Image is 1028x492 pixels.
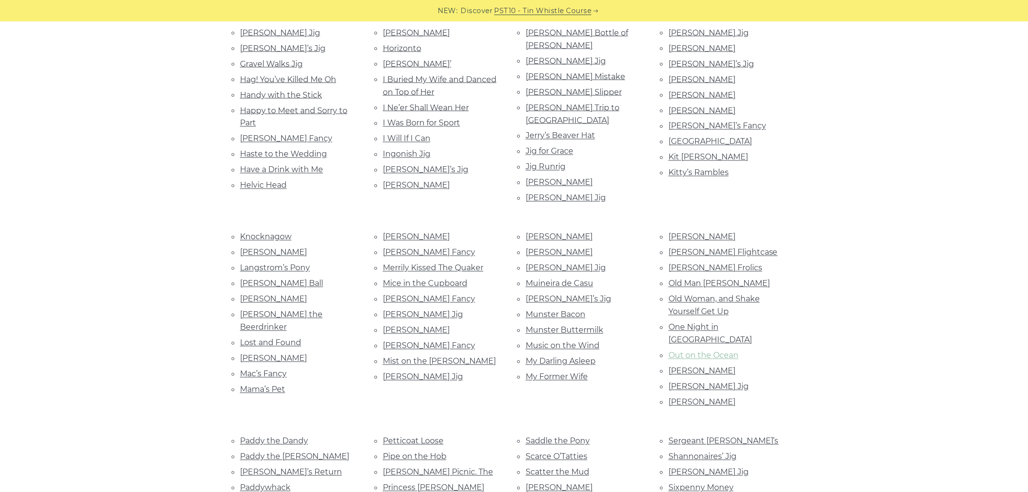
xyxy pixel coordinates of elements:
[383,150,430,159] a: Ingonish Jig
[668,28,749,37] a: [PERSON_NAME] Jig
[526,295,611,304] a: [PERSON_NAME]’s Jig
[668,367,736,376] a: [PERSON_NAME]
[240,354,307,363] a: [PERSON_NAME]
[240,28,320,37] a: [PERSON_NAME] Jig
[240,452,349,461] a: Paddy the [PERSON_NAME]
[383,468,493,477] a: [PERSON_NAME] Picnic. The
[526,147,573,156] a: Jig for Grace
[668,106,736,115] a: [PERSON_NAME]
[383,341,475,351] a: [PERSON_NAME] Fancy
[240,468,342,477] a: [PERSON_NAME]’s Return
[240,232,291,242] a: Knocknagow
[240,369,287,379] a: Mac’s Fancy
[383,310,463,319] a: [PERSON_NAME] Jig
[240,310,323,332] a: [PERSON_NAME] the Beerdrinker
[526,357,596,366] a: My Darling Asleep
[668,232,736,242] a: [PERSON_NAME]
[383,75,497,97] a: I Buried My Wife and Danced on Top of Her
[240,338,301,348] a: Lost and Found
[668,382,749,391] a: [PERSON_NAME] Jig
[668,452,737,461] a: Shannonaires’ Jig
[240,106,347,128] a: Happy to Meet and Sorry to Part
[668,351,738,360] a: Out on the Ocean
[526,193,606,203] a: [PERSON_NAME] Jig
[240,279,323,288] a: [PERSON_NAME] Ball
[668,137,752,146] a: [GEOGRAPHIC_DATA]
[383,452,446,461] a: Pipe on the Hob
[383,357,496,366] a: Mist on the [PERSON_NAME]
[240,165,323,175] a: Have a Drink with Me
[526,131,595,141] a: Jerry’s Beaver Hat
[383,264,483,273] a: Merrily Kissed The Quaker
[383,119,460,128] a: I Was Born for Sport
[526,264,606,273] a: [PERSON_NAME] Jig
[526,248,593,257] a: [PERSON_NAME]
[383,28,450,37] a: [PERSON_NAME]
[383,372,463,382] a: [PERSON_NAME] Jig
[526,372,588,382] a: My Former Wife
[668,468,749,477] a: [PERSON_NAME] Jig
[526,468,589,477] a: Scatter the Mud
[438,5,458,17] span: NEW:
[526,162,565,172] a: Jig Runrig
[668,122,766,131] a: [PERSON_NAME]’s Fancy
[668,59,754,69] a: [PERSON_NAME]’s Jig
[668,264,762,273] a: [PERSON_NAME] Frolics
[526,56,606,66] a: [PERSON_NAME] Jig
[240,295,307,304] a: [PERSON_NAME]
[240,385,285,394] a: Mama’s Pet
[461,5,493,17] span: Discover
[668,323,752,345] a: One Night in [GEOGRAPHIC_DATA]
[668,279,770,288] a: Old Man [PERSON_NAME]
[668,44,736,53] a: [PERSON_NAME]
[526,72,625,81] a: [PERSON_NAME] Mistake
[668,168,729,177] a: Kitty’s Rambles
[383,248,475,257] a: [PERSON_NAME] Fancy
[383,232,450,242] a: [PERSON_NAME]
[240,437,308,446] a: Paddy the Dandy
[383,103,469,112] a: I Ne’er Shall Wean Her
[668,153,748,162] a: Kit [PERSON_NAME]
[240,181,287,190] a: Helvic Head
[668,437,779,446] a: Sergeant [PERSON_NAME]’s
[383,326,450,335] a: [PERSON_NAME]
[526,178,593,187] a: [PERSON_NAME]
[526,437,590,446] a: Saddle the Pony
[240,264,310,273] a: Langstrom’s Pony
[526,232,593,242] a: [PERSON_NAME]
[383,165,468,175] a: [PERSON_NAME]’s Jig
[240,44,326,53] a: [PERSON_NAME]’s Jig
[526,28,628,50] a: [PERSON_NAME] Bottle of [PERSON_NAME]
[526,452,587,461] a: Scarce O’Tatties
[526,103,619,125] a: [PERSON_NAME] Trip to [GEOGRAPHIC_DATA]
[383,437,444,446] a: Petticoat Loose
[668,90,736,100] a: [PERSON_NAME]
[383,59,451,69] a: [PERSON_NAME]’
[526,326,603,335] a: Munster Buttermilk
[240,75,336,84] a: Hag! You’ve Killed Me Oh
[526,88,622,97] a: [PERSON_NAME] Slipper
[526,279,593,288] a: Muineira de Casu
[495,5,592,17] a: PST10 - Tin Whistle Course
[526,341,600,351] a: Music on the Wind
[383,134,430,143] a: I Will If I Can
[383,279,467,288] a: Mice in the Cupboard
[668,75,736,84] a: [PERSON_NAME]
[526,310,585,319] a: Munster Bacon
[668,295,760,316] a: Old Woman, and Shake Yourself Get Up
[240,134,332,143] a: [PERSON_NAME] Fancy
[383,181,450,190] a: [PERSON_NAME]
[668,398,736,407] a: [PERSON_NAME]
[240,90,322,100] a: Handy with the Stick
[240,248,307,257] a: [PERSON_NAME]
[240,150,327,159] a: Haste to the Wedding
[240,59,303,69] a: Gravel Walks Jig
[383,295,475,304] a: [PERSON_NAME] Fancy
[668,248,778,257] a: [PERSON_NAME] Flightcase
[383,44,421,53] a: Horizonto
